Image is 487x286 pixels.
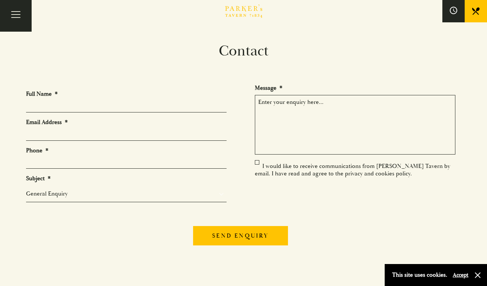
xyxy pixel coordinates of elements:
[26,147,48,155] label: Phone
[255,183,368,212] iframe: reCAPTCHA
[474,271,481,279] button: Close and accept
[26,90,58,98] label: Full Name
[255,162,450,177] label: I would like to receive communications from [PERSON_NAME] Tavern by email. I have read and agree ...
[453,271,468,279] button: Accept
[26,118,68,126] label: Email Address
[392,270,447,280] p: This site uses cookies.
[26,175,51,182] label: Subject
[255,84,282,92] label: Message
[193,226,288,245] input: Send enquiry
[20,42,467,60] h1: Contact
